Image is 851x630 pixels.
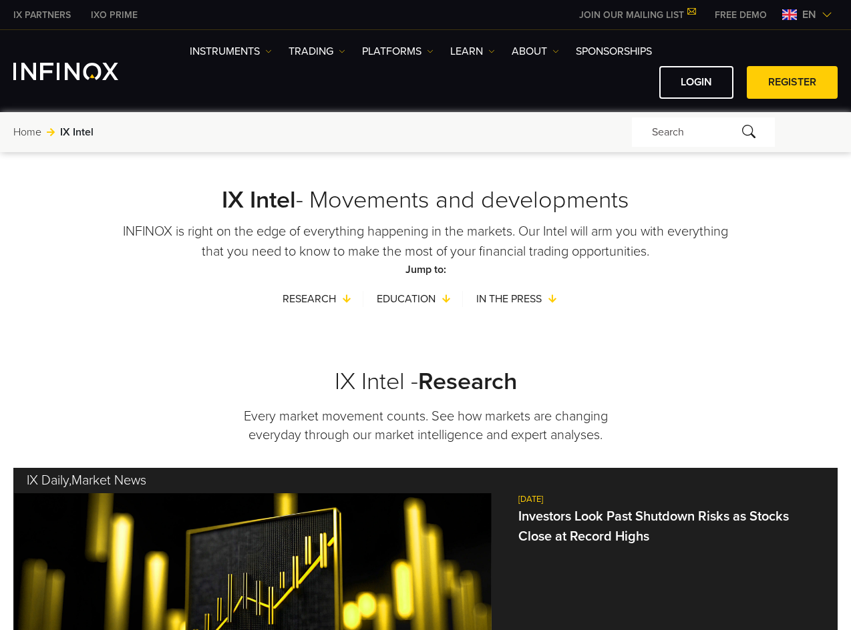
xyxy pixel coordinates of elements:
[377,291,463,307] a: Education
[576,43,652,59] a: SPONSORSHIPS
[797,7,822,23] span: en
[13,468,838,493] h3: IX Daily Market News
[632,117,775,147] div: Search
[190,43,272,59] a: Instruments
[47,128,55,136] img: arrow-right
[418,367,517,396] span: Research
[13,124,41,140] a: Home
[569,9,705,21] a: JOIN OUR MAILING LIST
[476,291,568,307] a: In the press
[450,43,495,59] a: Learn
[335,367,517,396] a: IX Intel -Research
[705,8,777,22] a: INFINOX MENU
[512,43,559,59] a: ABOUT
[3,8,81,22] a: INFINOX
[13,63,150,80] a: INFINOX Logo
[13,186,838,215] h2: - Movements and developments
[222,186,296,214] strong: IX Intel
[117,222,734,262] p: INFINOX is right on the edge of everything happening in the markets. Our Intel will arm you with ...
[13,407,838,444] p: Every market movement counts. See how markets are changing everyday through our market intelligen...
[13,262,838,278] h5: Jump to:
[659,66,733,99] a: LOGIN
[518,509,789,545] a: Investors Look Past Shutdown Risks as Stocks Close at Record Highs
[81,8,148,22] a: INFINOX
[362,43,434,59] a: PLATFORMS
[283,291,363,307] a: Research
[69,472,71,489] span: ,
[289,43,345,59] a: TRADING
[747,66,838,99] a: REGISTER
[60,124,94,140] span: IX Intel
[518,493,811,507] span: [DATE]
